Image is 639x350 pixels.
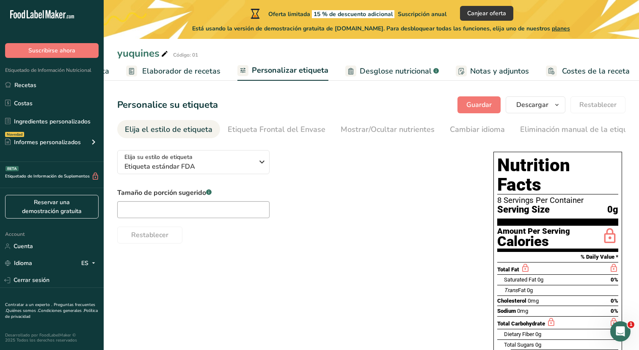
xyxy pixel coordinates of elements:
div: Código: 01 [173,51,198,59]
div: Mostrar/Ocultar nutrientes [341,124,435,135]
a: Elaborador de recetas [126,62,220,81]
span: Personalizar etiqueta [252,65,328,76]
span: 0g [537,276,543,283]
div: ES [81,258,99,268]
a: Personalizar etiqueta [237,61,328,81]
span: 0g [535,342,541,348]
section: % Daily Value * [497,252,618,262]
span: Etiqueta estándar FDA [124,161,253,172]
button: Elija su estilo de etiqueta Etiqueta estándar FDA [117,150,270,174]
a: Costes de la receta [546,62,630,81]
div: yuquines [117,46,170,61]
a: Condiciones generales . [38,308,84,314]
div: BETA [6,166,19,171]
div: 8 Servings Per Container [497,196,618,205]
i: Trans [504,287,518,293]
a: Preguntas frecuentes . [5,302,95,314]
span: Cholesterol [497,298,526,304]
div: Amount Per Serving [497,227,570,235]
iframe: Intercom live chat [610,321,631,342]
span: Dietary Fiber [504,331,534,337]
span: Notas y adjuntos [470,66,529,77]
label: Tamaño de porción sugerido [117,188,270,198]
span: Total Carbohydrate [497,320,545,327]
span: 0g [607,205,618,215]
div: Eliminación manual de la etiqueta [520,124,639,135]
span: planes [552,25,570,33]
button: Guardar [457,96,501,113]
span: 1 [628,321,634,328]
a: Reservar una demostración gratuita [5,195,99,219]
span: Restablecer [579,100,617,110]
span: 0% [611,308,618,314]
span: Total Sugars [504,342,534,348]
div: Desarrollado por FoodLabelMaker © 2025 Todos los derechos reservados [5,333,99,343]
span: 0g [535,331,541,337]
span: Saturated Fat [504,276,536,283]
span: Canjear oferta [467,9,506,18]
span: Fat [504,287,526,293]
span: Elija su estilo de etiqueta [124,153,193,161]
a: Política de privacidad [5,308,98,320]
span: Sodium [497,308,516,314]
a: Notas y adjuntos [456,62,529,81]
span: Elaborador de recetas [142,66,220,77]
span: Suscribirse ahora [28,46,75,55]
span: 0mg [528,298,539,304]
button: Canjear oferta [460,6,513,21]
span: Desglose nutricional [360,66,432,77]
span: 0% [611,276,618,283]
span: Guardar [466,100,492,110]
span: 0% [611,298,618,304]
button: Descargar [506,96,565,113]
span: 15 % de descuento adicional [312,10,394,18]
span: Descargar [516,100,548,110]
span: Está usando la versión de demostración gratuita de [DOMAIN_NAME]. Para desbloquear todas las func... [192,24,570,33]
div: Calories [497,235,570,248]
span: Total Fat [497,266,519,273]
div: Informes personalizados [5,138,81,147]
span: Serving Size [497,205,550,215]
div: Elija el estilo de etiqueta [125,124,212,135]
a: Idioma [5,256,32,271]
span: 0mg [517,308,528,314]
div: Oferta limitada [249,8,446,19]
button: Restablecer [570,96,625,113]
div: Etiqueta Frontal del Envase [228,124,325,135]
button: Restablecer [117,227,182,243]
span: Costes de la receta [562,66,630,77]
a: Quiénes somos . [6,308,38,314]
span: Suscripción anual [398,10,446,18]
h1: Nutrition Facts [497,156,618,194]
a: Desglose nutricional [345,62,439,81]
div: Cambiar idioma [450,124,505,135]
span: 0g [527,287,533,293]
h1: Personalice su etiqueta [117,98,218,112]
button: Suscribirse ahora [5,43,99,58]
span: Restablecer [131,230,168,240]
div: Novedad [5,132,24,137]
a: Contratar a un experto . [5,302,52,308]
